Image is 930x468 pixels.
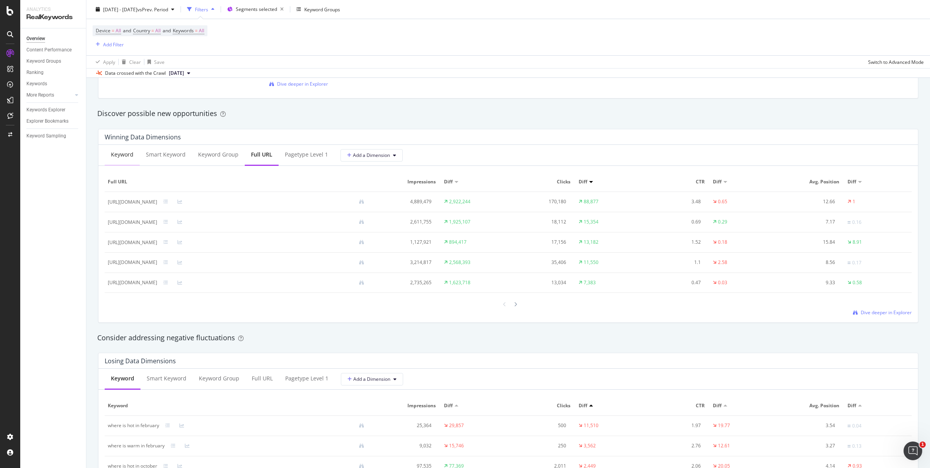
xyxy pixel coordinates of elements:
div: pagetype Level 1 [285,375,328,382]
span: 1 [919,442,926,448]
div: Content Performance [26,46,72,54]
span: Clicks [511,402,570,409]
div: Ranking [26,69,44,77]
span: = [151,27,154,34]
div: 8.91 [853,239,862,246]
button: Add Filter [93,40,124,49]
div: Full URL [251,151,272,158]
div: Keywords Explorer [26,106,65,114]
div: [URL][DOMAIN_NAME] [108,239,157,246]
div: [URL][DOMAIN_NAME] [108,279,157,286]
div: 0.04 [852,422,862,429]
button: Add a Dimension [341,373,403,385]
div: Filters [195,6,208,12]
span: Diff [848,178,856,185]
div: RealKeywords [26,13,80,22]
div: 2,611,755 [377,218,432,225]
span: 2025 Aug. 25th [169,70,184,77]
span: Diff [848,402,856,409]
div: Keyword Group [199,375,239,382]
a: Dive deeper in Explorer [853,309,912,316]
a: Overview [26,35,81,43]
div: [URL][DOMAIN_NAME] [108,199,157,206]
a: Dive deeper in Explorer [269,81,328,87]
span: Full URL [108,178,368,185]
div: 13,034 [511,279,566,286]
div: Analytics [26,6,80,13]
div: 170,180 [511,198,566,205]
button: Filters [184,3,218,16]
div: Keyword Groups [304,6,340,12]
div: 0.47 [646,279,701,286]
div: 1.1 [646,259,701,266]
div: 2.76 [646,442,701,449]
span: Add a Dimension [347,152,390,158]
div: 3.27 [780,442,835,449]
div: Smart Keyword [146,151,186,158]
div: Clear [129,58,141,65]
span: Dive deeper in Explorer [277,81,328,87]
div: 0.17 [852,259,862,266]
div: Consider addressing negative fluctuations [97,333,919,343]
div: 13,182 [584,239,598,246]
div: 0.13 [852,443,862,450]
div: 0.58 [853,279,862,286]
a: Keywords Explorer [26,106,81,114]
div: 9.33 [780,279,835,286]
div: 1,623,718 [449,279,470,286]
img: Equal [848,221,851,223]
a: Keywords [26,80,81,88]
div: 3,562 [584,442,596,449]
div: 1,127,921 [377,239,432,246]
span: All [155,25,161,36]
div: Full URL [252,375,273,382]
iframe: Intercom live chat [904,442,922,460]
span: = [112,27,114,34]
span: Diff [713,178,721,185]
div: 3.48 [646,198,701,205]
div: 500 [511,422,566,429]
span: CTR [646,178,705,185]
div: Overview [26,35,45,43]
div: Winning Data Dimensions [105,133,181,141]
div: 4,889,479 [377,198,432,205]
button: [DATE] - [DATE]vsPrev. Period [93,3,177,16]
span: = [195,27,198,34]
span: Diff [444,178,453,185]
div: Explorer Bookmarks [26,117,68,125]
span: Keyword [108,402,368,409]
div: Apply [103,58,115,65]
div: Keyword [111,375,134,382]
a: Content Performance [26,46,81,54]
div: 2,922,244 [449,198,470,205]
div: Discover possible new opportunities [97,109,919,119]
span: Diff [579,178,587,185]
a: Keyword Groups [26,57,81,65]
button: [DATE] [166,69,193,78]
span: CTR [646,402,705,409]
div: Keyword Groups [26,57,61,65]
span: Avg. Position [780,402,839,409]
a: Ranking [26,69,81,77]
span: Diff [579,402,587,409]
div: 8.56 [780,259,835,266]
div: 12.61 [718,442,730,449]
div: 11,550 [584,259,598,266]
span: All [116,25,121,36]
span: Device [96,27,111,34]
button: Keyword Groups [293,3,343,16]
a: More Reports [26,91,73,99]
span: and [163,27,171,34]
div: 2.58 [718,259,727,266]
div: 15,746 [449,442,464,449]
div: 15,354 [584,218,598,225]
div: 35,406 [511,259,566,266]
div: 0.16 [852,219,862,226]
img: Equal [848,262,851,264]
div: 1.52 [646,239,701,246]
div: 9,032 [377,442,432,449]
div: 19.77 [718,422,730,429]
div: Keyword Sampling [26,132,66,140]
div: 17,156 [511,239,566,246]
button: Save [144,56,165,68]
